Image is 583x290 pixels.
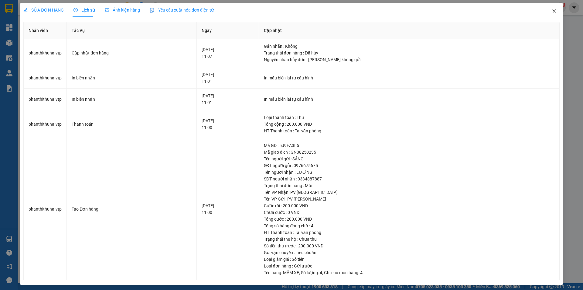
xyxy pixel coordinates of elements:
div: Mã giao dịch : GN08250235 [264,149,554,155]
th: Cập nhật [259,22,560,39]
div: Trạng thái đơn hàng : Mới [264,182,554,189]
div: Loại đơn hàng : Gửi trước [264,263,554,269]
div: Tổng cộng : 200.000 VND [264,121,554,128]
span: SỬA ĐƠN HÀNG [23,8,64,12]
div: Tên hàng: , Số lượng: , Ghi chú món hàng: [264,269,554,276]
div: [DATE] 11:00 [202,117,254,131]
div: Loại thanh toán : Thu [264,114,554,121]
div: Trạng thái thu hộ : Chưa thu [264,236,554,243]
img: icon [150,8,155,13]
div: Trạng thái đơn hàng : Đã hủy [264,50,554,56]
span: Yêu cầu xuất hóa đơn điện tử [150,8,214,12]
div: Gói vận chuyển : Tiêu chuẩn [264,249,554,256]
div: Cước rồi : 200.000 VND [264,202,554,209]
span: Lịch sử [73,8,95,12]
span: clock-circle [73,8,78,12]
div: Chưa cước : 0 VND [264,209,554,216]
div: Tổng số hàng đang chờ : 4 [264,222,554,229]
div: Tổng cước : 200.000 VND [264,216,554,222]
span: 4 [320,270,322,275]
span: close [552,9,557,14]
span: MÂM XE [283,270,299,275]
div: [DATE] 11:00 [202,202,254,216]
div: Mã GD : 5J9EA3L5 [264,142,554,149]
td: phanthithuha.vtp [24,138,67,280]
button: Close [546,3,563,20]
div: [DATE] 11:07 [202,46,254,60]
div: In biên nhận [72,96,192,103]
div: Gán nhãn : Không [264,43,554,50]
div: Số tiền thu trước : 200.000 VND [264,243,554,249]
div: [DATE] 11:01 [202,71,254,85]
div: SĐT người gửi : 0976675675 [264,162,554,169]
div: [DATE] 11:01 [202,93,254,106]
div: Nguyên nhân hủy đơn : [PERSON_NAME] không gửi [264,56,554,63]
span: 4 [360,270,363,275]
div: Thanh toán [72,121,192,128]
div: SĐT người nhận : 0334887887 [264,176,554,182]
span: edit [23,8,28,12]
span: picture [105,8,109,12]
th: Nhân viên [24,22,67,39]
td: phanthithuha.vtp [24,67,67,89]
div: In mẫu biên lai tự cấu hình [264,96,554,103]
td: phanthithuha.vtp [24,110,67,138]
div: Tạo Đơn hàng [72,206,192,212]
td: phanthithuha.vtp [24,39,67,67]
div: In mẫu biên lai tự cấu hình [264,75,554,81]
div: In biên nhận [72,75,192,81]
td: phanthithuha.vtp [24,89,67,110]
div: Tên người gửi : SÁNG [264,155,554,162]
div: Tên người nhận : LƯƠNG [264,169,554,176]
div: Cập nhật đơn hàng [72,50,192,56]
div: Tên VP Nhận: PV [GEOGRAPHIC_DATA] [264,189,554,196]
div: Tên VP Gửi : PV [PERSON_NAME] [264,196,554,202]
div: HT Thanh toán : Tại văn phòng [264,229,554,236]
div: HT Thanh toán : Tại văn phòng [264,128,554,134]
th: Tác Vụ [67,22,197,39]
th: Ngày [197,22,259,39]
div: Loại giảm giá : Số tiền [264,256,554,263]
span: Ảnh kiện hàng [105,8,140,12]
